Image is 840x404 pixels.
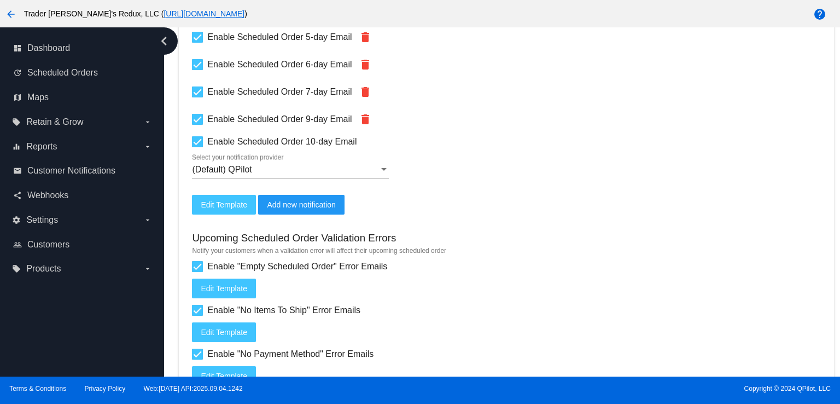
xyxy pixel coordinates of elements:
i: people_outline [13,240,22,249]
mat-icon: delete [359,31,372,44]
span: Enable "Empty Scheduled Order" Error Emails [207,260,387,273]
span: Enable "No Payment Method" Error Emails [207,348,374,361]
a: update Scheduled Orders [13,64,152,82]
span: Add new notification [267,200,335,209]
span: Enable Scheduled Order 7-day Email [207,85,352,99]
button: Edit Template [192,279,256,298]
span: Edit Template [201,284,247,293]
span: Reports [26,142,57,152]
i: arrow_drop_down [143,118,152,126]
a: map Maps [13,89,152,106]
span: Customers [27,240,69,250]
i: share [13,191,22,200]
a: dashboard Dashboard [13,39,152,57]
span: Enable Scheduled Order 6-day Email [207,58,352,71]
span: Edit Template [201,372,247,380]
span: Enable Scheduled Order 10-day Email [207,135,357,148]
mat-icon: arrow_back [4,8,17,21]
a: Terms & Conditions [9,385,66,393]
span: Customer Notifications [27,166,115,176]
a: [URL][DOMAIN_NAME] [164,9,244,18]
i: equalizer [12,142,21,151]
i: local_offer [12,118,21,126]
a: Privacy Policy [85,385,126,393]
i: update [13,68,22,77]
i: chevron_left [155,32,173,50]
span: Enable Scheduled Order 5-day Email [207,31,352,44]
span: Maps [27,93,49,102]
mat-icon: help [813,8,826,21]
span: Retain & Grow [26,117,83,127]
button: Add new notification [258,195,344,215]
mat-icon: delete [359,58,372,71]
i: arrow_drop_down [143,142,152,151]
span: Webhooks [27,191,68,200]
span: Trader [PERSON_NAME]'s Redux, LLC ( ) [24,9,247,18]
i: arrow_drop_down [143,216,152,224]
i: local_offer [12,264,21,273]
span: Products [26,264,61,274]
span: Enable Scheduled Order 9-day Email [207,113,352,126]
i: dashboard [13,44,22,53]
span: Edit Template [201,328,247,337]
span: Settings [26,215,58,225]
button: Edit Template [192,195,256,215]
a: email Customer Notifications [13,162,152,180]
i: arrow_drop_down [143,264,152,273]
button: Edit Template [192,322,256,342]
span: Copyright © 2024 QPilot, LLC [429,385,831,393]
a: share Webhooks [13,187,152,204]
a: Web:[DATE] API:2025.09.04.1242 [144,385,243,393]
span: Enable "No Items To Ship" Error Emails [207,304,360,317]
span: Edit Template [201,200,247,209]
span: (Default) QPilot [192,165,252,174]
mat-icon: delete [359,85,372,99]
i: settings [12,216,21,224]
span: Dashboard [27,43,70,53]
mat-icon: delete [359,113,372,126]
i: email [13,166,22,175]
span: Scheduled Orders [27,68,98,78]
a: people_outline Customers [13,236,152,253]
mat-hint: Notify your customers when a validation error will affect their upcoming scheduled order [192,247,820,255]
h3: Upcoming Scheduled Order Validation Errors [192,232,396,244]
i: map [13,93,22,102]
button: Edit Template [192,366,256,386]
